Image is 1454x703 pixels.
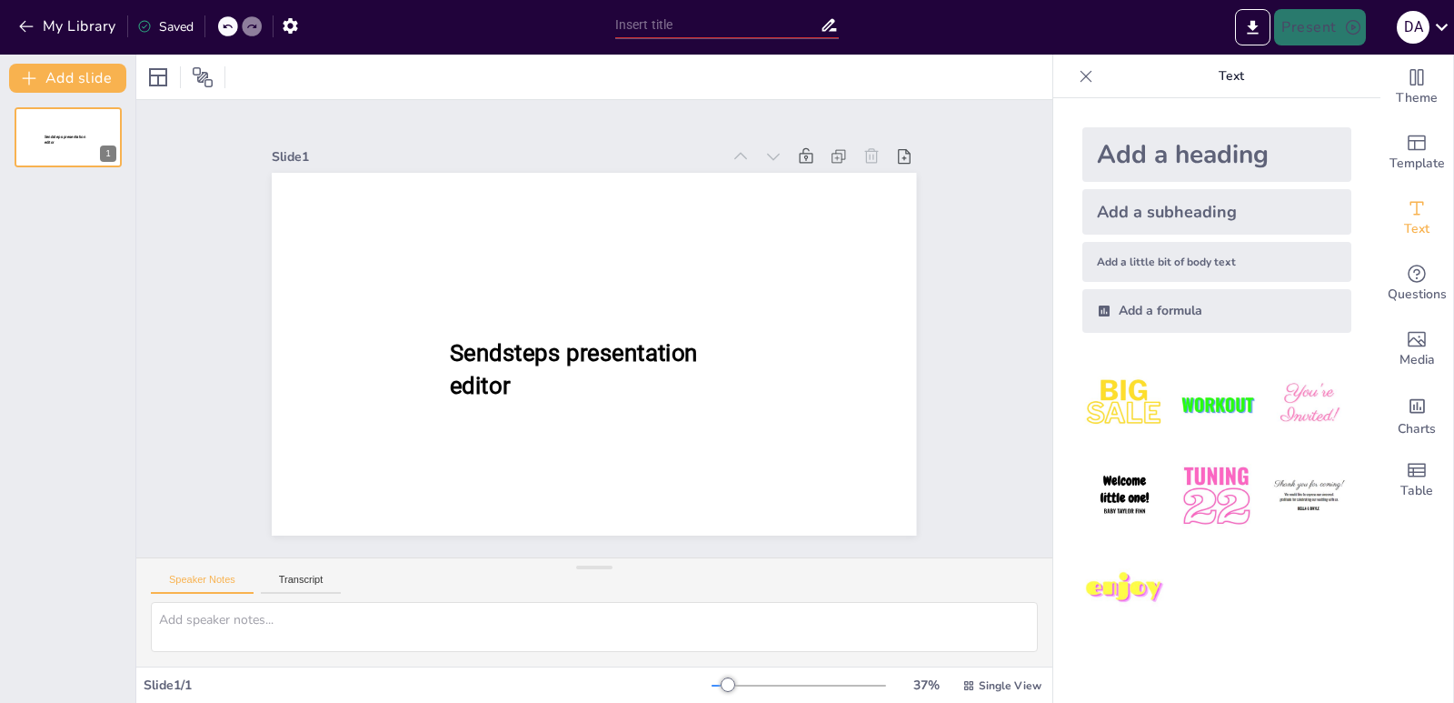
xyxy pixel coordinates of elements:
[1388,285,1447,305] span: Questions
[261,574,342,594] button: Transcript
[904,677,948,694] div: 37 %
[1082,189,1351,235] div: Add a subheading
[1267,362,1351,447] img: 3.jpeg
[1235,9,1270,45] button: Export to PowerPoint
[14,12,124,41] button: My Library
[450,339,698,399] span: Sendsteps presentation editor
[1082,242,1351,282] div: Add a little bit of body text
[137,18,194,35] div: Saved
[272,148,720,166] div: Slide 1
[1082,127,1351,182] div: Add a heading
[1174,454,1259,538] img: 5.jpeg
[1082,362,1167,447] img: 1.jpeg
[1267,454,1351,538] img: 6.jpeg
[144,677,712,694] div: Slide 1 / 1
[615,12,821,38] input: Insert title
[151,574,254,594] button: Speaker Notes
[9,64,126,93] button: Add slide
[1389,154,1445,174] span: Template
[100,146,116,162] div: 1
[1400,481,1433,501] span: Table
[1082,547,1167,631] img: 7.jpeg
[1396,88,1438,108] span: Theme
[15,107,122,167] div: 1
[1274,9,1365,45] button: Present
[1082,289,1351,333] div: Add a formula
[1174,362,1259,447] img: 2.jpeg
[144,63,173,92] div: Layout
[1380,251,1453,316] div: Get real-time input from your audience
[1399,350,1435,370] span: Media
[1397,11,1429,44] div: D A
[1398,419,1436,439] span: Charts
[45,135,85,145] span: Sendsteps presentation editor
[1404,219,1429,239] span: Text
[1397,9,1429,45] button: D A
[192,66,214,88] span: Position
[1100,55,1362,98] p: Text
[979,678,1041,693] span: Single View
[1380,382,1453,447] div: Add charts and graphs
[1380,316,1453,382] div: Add images, graphics, shapes or video
[1380,55,1453,120] div: Change the overall theme
[1380,447,1453,513] div: Add a table
[1380,186,1453,251] div: Add text boxes
[1380,120,1453,186] div: Add ready made slides
[1082,454,1167,538] img: 4.jpeg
